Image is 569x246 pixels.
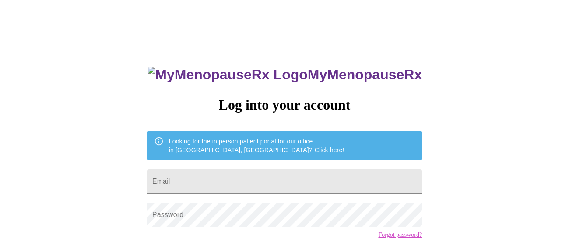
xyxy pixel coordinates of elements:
[378,232,422,239] a: Forgot password?
[148,67,307,83] img: MyMenopauseRx Logo
[315,146,344,153] a: Click here!
[148,67,422,83] h3: MyMenopauseRx
[169,133,344,158] div: Looking for the in person patient portal for our office in [GEOGRAPHIC_DATA], [GEOGRAPHIC_DATA]?
[147,97,422,113] h3: Log into your account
